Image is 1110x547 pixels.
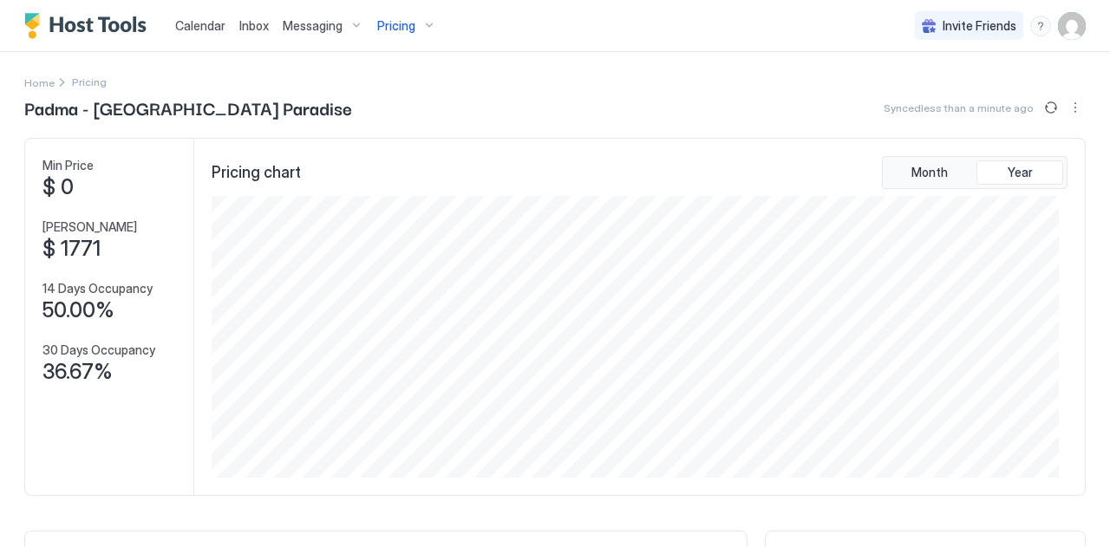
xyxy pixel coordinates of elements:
[42,342,155,358] span: 30 Days Occupancy
[976,160,1063,185] button: Year
[24,73,55,91] div: Breadcrumb
[1065,97,1086,118] button: More options
[24,13,154,39] a: Host Tools Logo
[1041,97,1061,118] button: Sync prices
[1008,165,1033,180] span: Year
[175,16,225,35] a: Calendar
[239,18,269,33] span: Inbox
[943,18,1016,34] span: Invite Friends
[42,219,137,235] span: [PERSON_NAME]
[175,18,225,33] span: Calendar
[42,174,74,200] span: $ 0
[212,163,301,183] span: Pricing chart
[882,156,1068,189] div: tab-group
[24,94,352,120] span: Padma - [GEOGRAPHIC_DATA] Paradise
[239,16,269,35] a: Inbox
[884,101,1034,114] span: Synced less than a minute ago
[42,297,114,323] span: 50.00%
[72,75,107,88] span: Breadcrumb
[283,18,343,34] span: Messaging
[42,359,113,385] span: 36.67%
[1030,16,1051,36] div: menu
[911,165,948,180] span: Month
[42,281,153,296] span: 14 Days Occupancy
[24,76,55,89] span: Home
[886,160,973,185] button: Month
[377,18,415,34] span: Pricing
[1065,97,1086,118] div: menu
[42,236,101,262] span: $ 1771
[42,158,94,173] span: Min Price
[24,73,55,91] a: Home
[1058,12,1086,40] div: User profile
